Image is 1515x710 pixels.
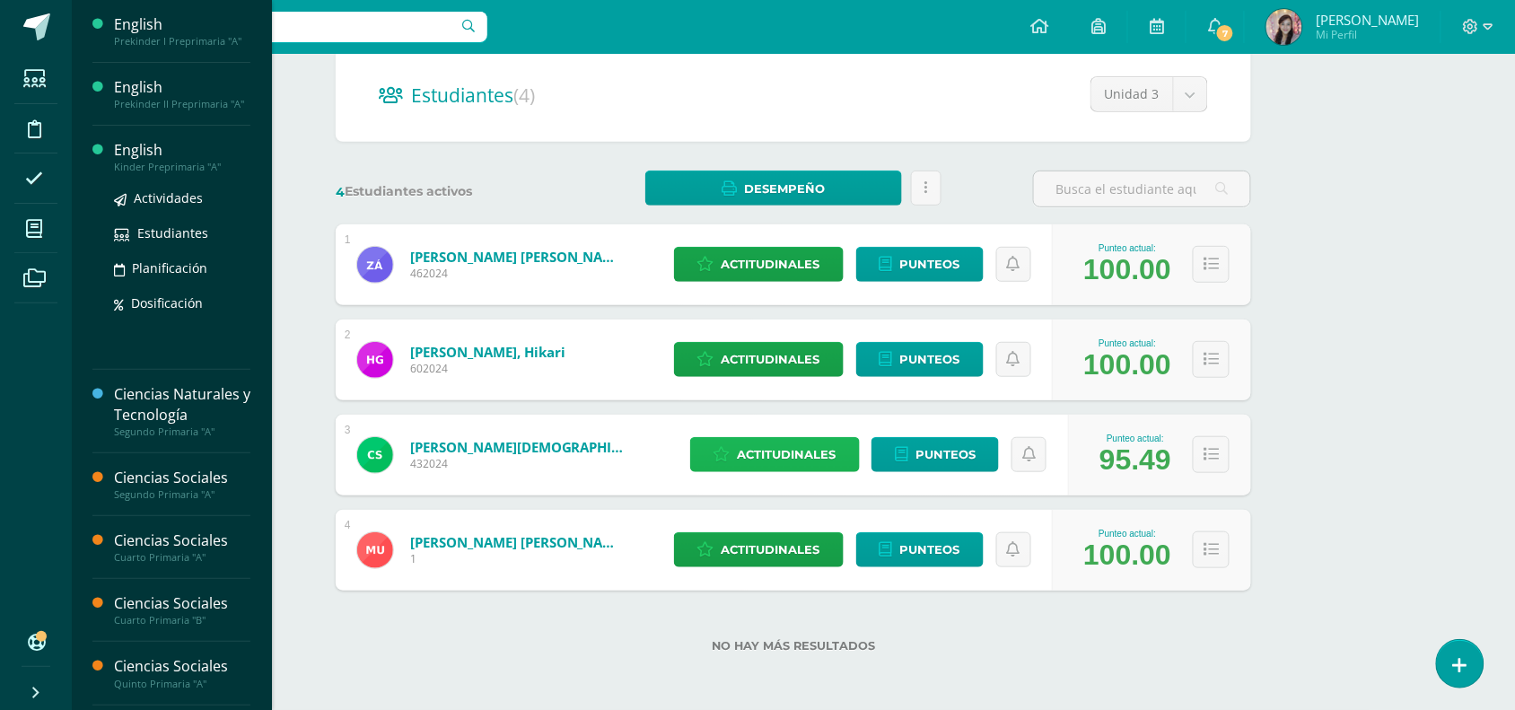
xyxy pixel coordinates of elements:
span: [PERSON_NAME] [1316,11,1419,29]
img: b32f3bfcd521a1f96dbd5c962ce2cd66.png [357,247,393,283]
img: 9551210c757c62f5e4bd36020026bc4b.png [1266,9,1302,45]
span: Actitudinales [722,248,820,281]
img: 18df578ee595f75d8283c85661ef6dd8.png [357,342,393,378]
div: 3 [345,424,351,436]
span: 1 [410,551,626,566]
div: 100.00 [1083,348,1171,381]
div: Segundo Primaria "A" [114,425,250,438]
div: Ciencias Sociales [114,530,250,551]
a: Desempeño [645,171,901,206]
a: [PERSON_NAME] [PERSON_NAME] [410,248,626,266]
div: Punteo actual: [1099,434,1171,443]
span: Mi Perfil [1316,27,1419,42]
a: Estudiantes [114,223,250,243]
div: 100.00 [1083,539,1171,572]
input: Busca el estudiante aquí... [1034,171,1250,206]
div: Prekinder II Preprimaria "A" [114,98,250,110]
img: d71fe914fd0e2e1e20221917c64f2c35.png [357,437,393,473]
span: Desempeño [744,172,825,206]
div: Prekinder I Preprimaria "A" [114,35,250,48]
a: Ciencias SocialesCuarto Primaria "A" [114,530,250,564]
div: Cuarto Primaria "B" [114,614,250,627]
label: No hay más resultados [336,639,1251,653]
a: Punteos [856,342,984,377]
a: Ciencias Naturales y TecnologíaSegundo Primaria "A" [114,384,250,438]
span: Punteos [915,438,976,471]
label: Estudiantes activos [336,183,554,200]
span: 602024 [410,361,565,376]
span: Estudiantes [411,83,535,108]
img: 2fcb7409756cfc504189192d53bb63df.png [357,532,393,568]
a: Actitudinales [690,437,860,472]
span: Punteos [900,248,960,281]
input: Busca un usuario... [83,12,487,42]
a: Ciencias SocialesQuinto Primaria "A" [114,656,250,689]
div: Ciencias Sociales [114,468,250,488]
span: 462024 [410,266,626,281]
div: 4 [345,519,351,531]
a: Actitudinales [674,532,844,567]
div: Cuarto Primaria "A" [114,551,250,564]
a: Unidad 3 [1091,77,1207,111]
a: Punteos [856,532,984,567]
div: English [114,14,250,35]
span: 4 [336,184,345,200]
span: Actitudinales [738,438,836,471]
span: (4) [513,83,535,108]
span: 7 [1215,23,1235,43]
div: Ciencias Naturales y Tecnología [114,384,250,425]
a: Dosificación [114,293,250,313]
div: Quinto Primaria "A" [114,678,250,690]
a: Punteos [871,437,999,472]
span: 432024 [410,456,626,471]
a: Actitudinales [674,247,844,282]
a: EnglishPrekinder II Preprimaria "A" [114,77,250,110]
span: Punteos [900,533,960,566]
a: [PERSON_NAME] [PERSON_NAME] [410,533,626,551]
a: Punteos [856,247,984,282]
div: Ciencias Sociales [114,656,250,677]
span: Punteos [900,343,960,376]
div: Punteo actual: [1083,529,1171,539]
div: 100.00 [1083,253,1171,286]
div: English [114,140,250,161]
div: Kinder Preprimaria "A" [114,161,250,173]
a: EnglishPrekinder I Preprimaria "A" [114,14,250,48]
a: EnglishKinder Preprimaria "A" [114,140,250,173]
span: Estudiantes [137,224,208,241]
span: Actividades [134,189,203,206]
span: Actitudinales [722,533,820,566]
a: [PERSON_NAME], Hikari [410,343,565,361]
div: 2 [345,329,351,341]
a: Ciencias SocialesCuarto Primaria "B" [114,593,250,627]
span: Unidad 3 [1105,77,1160,111]
span: Dosificación [131,294,203,311]
div: 95.49 [1099,443,1171,477]
span: Actitudinales [722,343,820,376]
a: Ciencias SocialesSegundo Primaria "A" [114,468,250,501]
div: Punteo actual: [1083,338,1171,348]
a: Actividades [114,188,250,208]
div: Ciencias Sociales [114,593,250,614]
div: English [114,77,250,98]
a: Planificación [114,258,250,278]
div: 1 [345,233,351,246]
a: [PERSON_NAME][DEMOGRAPHIC_DATA] [PERSON_NAME] [410,438,626,456]
a: Actitudinales [674,342,844,377]
span: Planificación [132,259,207,276]
div: Segundo Primaria "A" [114,488,250,501]
div: Punteo actual: [1083,243,1171,253]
